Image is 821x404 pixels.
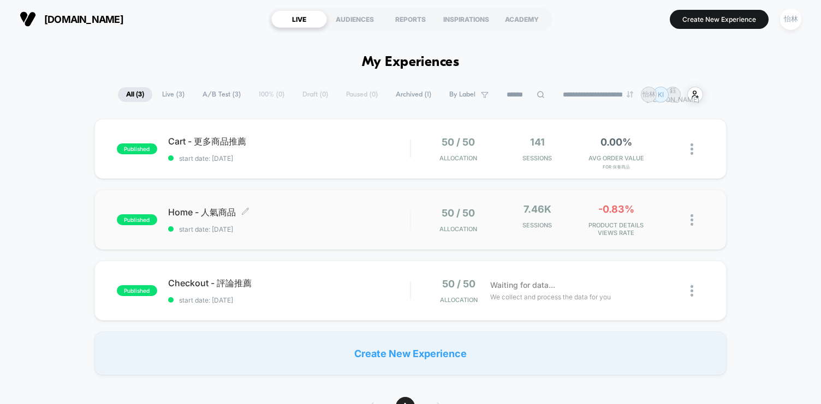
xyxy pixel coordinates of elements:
[579,154,652,162] span: AVG ORDER VALUE
[442,136,475,148] span: 50 / 50
[168,278,410,290] span: Checkout - 評論推薦
[598,203,634,215] span: -0.83%
[117,214,157,225] span: published
[691,214,693,226] img: close
[670,10,769,29] button: Create New Experience
[117,285,157,296] span: published
[490,279,555,291] span: Waiting for data...
[691,143,693,155] img: close
[44,14,123,25] span: [DOMAIN_NAME]
[168,225,410,233] span: start date: [DATE]
[388,87,439,102] span: Archived ( 1 )
[442,207,475,219] span: 50 / 50
[168,154,410,162] span: start date: [DATE]
[154,87,193,102] span: Live ( 3 )
[523,203,551,215] span: 7.46k
[501,221,574,229] span: Sessions
[501,154,574,162] span: Sessions
[777,8,805,31] button: 怡林
[117,143,157,154] span: published
[439,225,477,233] span: Allocation
[780,9,801,30] div: 怡林
[118,87,152,102] span: All ( 3 )
[658,91,664,99] p: KI
[494,10,550,28] div: ACADEMY
[579,221,652,237] span: PRODUCT DETAILS VIEWS RATE
[627,91,633,98] img: end
[94,331,727,375] div: Create New Experience
[168,136,410,148] span: Cart - 更多商品推薦
[168,296,410,304] span: start date: [DATE]
[16,10,127,28] button: [DOMAIN_NAME]
[449,91,475,99] span: By Label
[438,10,494,28] div: INSPIRATIONS
[440,296,478,304] span: Allocation
[168,207,410,219] span: Home - 人氣商品
[439,154,477,162] span: Allocation
[646,86,699,104] p: 鈺[PERSON_NAME]
[490,292,611,302] span: We collect and process the data for you
[194,87,249,102] span: A/B Test ( 3 )
[691,285,693,297] img: close
[579,164,652,170] span: for 保養商品
[383,10,438,28] div: REPORTS
[600,136,632,148] span: 0.00%
[327,10,383,28] div: AUDIENCES
[642,90,656,99] p: 怡林
[20,11,36,27] img: Visually logo
[271,10,327,28] div: LIVE
[442,278,475,290] span: 50 / 50
[362,55,460,70] h1: My Experiences
[530,136,545,148] span: 141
